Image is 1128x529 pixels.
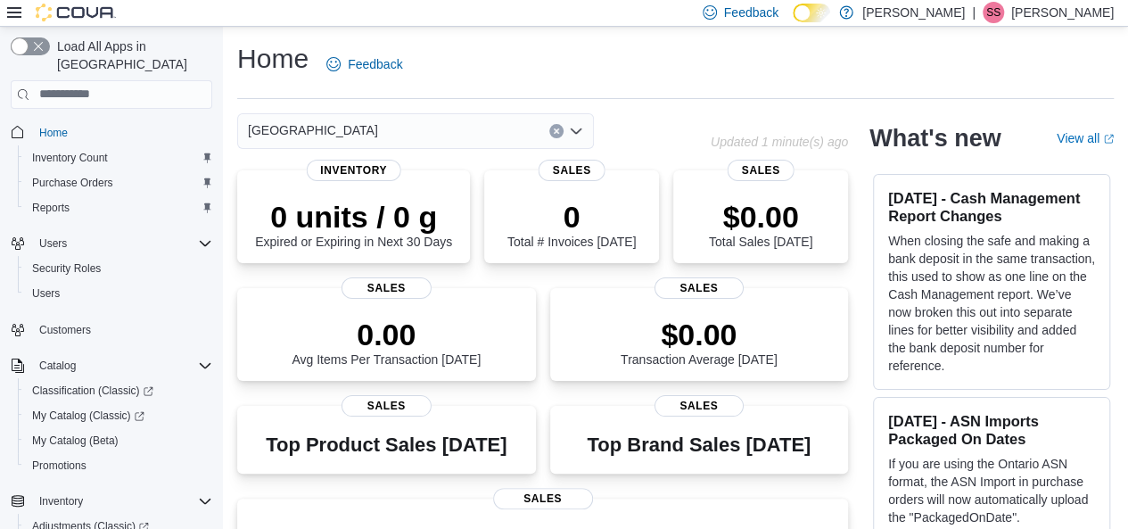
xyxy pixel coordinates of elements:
[4,120,219,145] button: Home
[888,412,1095,448] h3: [DATE] - ASN Imports Packaged On Dates
[39,126,68,140] span: Home
[983,2,1004,23] div: Samuel Somos
[32,384,153,398] span: Classification (Classic)
[493,488,593,509] span: Sales
[32,491,212,512] span: Inventory
[25,380,161,401] a: Classification (Classic)
[25,405,212,426] span: My Catalog (Classic)
[25,283,212,304] span: Users
[655,395,744,417] span: Sales
[25,197,212,219] span: Reports
[25,283,67,304] a: Users
[793,4,830,22] input: Dark Mode
[862,2,965,23] p: [PERSON_NAME]
[4,353,219,378] button: Catalog
[18,428,219,453] button: My Catalog (Beta)
[724,4,778,21] span: Feedback
[793,22,794,23] span: Dark Mode
[319,46,409,82] a: Feedback
[709,199,812,249] div: Total Sales [DATE]
[18,281,219,306] button: Users
[4,489,219,514] button: Inventory
[711,135,848,149] p: Updated 1 minute(s) ago
[18,170,219,195] button: Purchase Orders
[4,317,219,343] button: Customers
[25,430,126,451] a: My Catalog (Beta)
[18,195,219,220] button: Reports
[266,434,506,456] h3: Top Product Sales [DATE]
[1103,134,1114,145] svg: External link
[25,172,120,194] a: Purchase Orders
[292,317,481,352] p: 0.00
[32,122,75,144] a: Home
[18,403,219,428] a: My Catalog (Classic)
[237,41,309,77] h1: Home
[32,491,90,512] button: Inventory
[32,318,212,341] span: Customers
[32,233,74,254] button: Users
[25,405,152,426] a: My Catalog (Classic)
[1057,131,1114,145] a: View allExternal link
[306,160,401,181] span: Inventory
[507,199,636,249] div: Total # Invoices [DATE]
[39,236,67,251] span: Users
[25,455,94,476] a: Promotions
[986,2,1000,23] span: SS
[25,258,212,279] span: Security Roles
[539,160,605,181] span: Sales
[869,124,1000,153] h2: What's new
[888,189,1095,225] h3: [DATE] - Cash Management Report Changes
[728,160,795,181] span: Sales
[655,277,744,299] span: Sales
[25,172,212,194] span: Purchase Orders
[32,409,144,423] span: My Catalog (Classic)
[18,378,219,403] a: Classification (Classic)
[32,434,119,448] span: My Catalog (Beta)
[32,355,212,376] span: Catalog
[621,317,778,367] div: Transaction Average [DATE]
[255,199,452,249] div: Expired or Expiring in Next 30 Days
[972,2,976,23] p: |
[32,319,98,341] a: Customers
[25,455,212,476] span: Promotions
[32,121,212,144] span: Home
[32,261,101,276] span: Security Roles
[32,286,60,301] span: Users
[348,55,402,73] span: Feedback
[292,317,481,367] div: Avg Items Per Transaction [DATE]
[25,147,115,169] a: Inventory Count
[18,145,219,170] button: Inventory Count
[32,151,108,165] span: Inventory Count
[32,459,86,473] span: Promotions
[569,124,583,138] button: Open list of options
[549,124,564,138] button: Clear input
[39,323,91,337] span: Customers
[18,256,219,281] button: Security Roles
[18,453,219,478] button: Promotions
[621,317,778,352] p: $0.00
[1011,2,1114,23] p: [PERSON_NAME]
[342,395,431,417] span: Sales
[507,199,636,235] p: 0
[39,494,83,508] span: Inventory
[32,355,83,376] button: Catalog
[255,199,452,235] p: 0 units / 0 g
[32,233,212,254] span: Users
[39,359,76,373] span: Catalog
[25,430,212,451] span: My Catalog (Beta)
[342,277,431,299] span: Sales
[50,37,212,73] span: Load All Apps in [GEOGRAPHIC_DATA]
[32,176,113,190] span: Purchase Orders
[888,455,1095,526] p: If you are using the Ontario ASN format, the ASN Import in purchase orders will now automatically...
[25,380,212,401] span: Classification (Classic)
[4,231,219,256] button: Users
[25,258,108,279] a: Security Roles
[36,4,116,21] img: Cova
[25,147,212,169] span: Inventory Count
[32,201,70,215] span: Reports
[25,197,77,219] a: Reports
[248,120,378,141] span: [GEOGRAPHIC_DATA]
[587,434,811,456] h3: Top Brand Sales [DATE]
[709,199,812,235] p: $0.00
[888,232,1095,375] p: When closing the safe and making a bank deposit in the same transaction, this used to show as one...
